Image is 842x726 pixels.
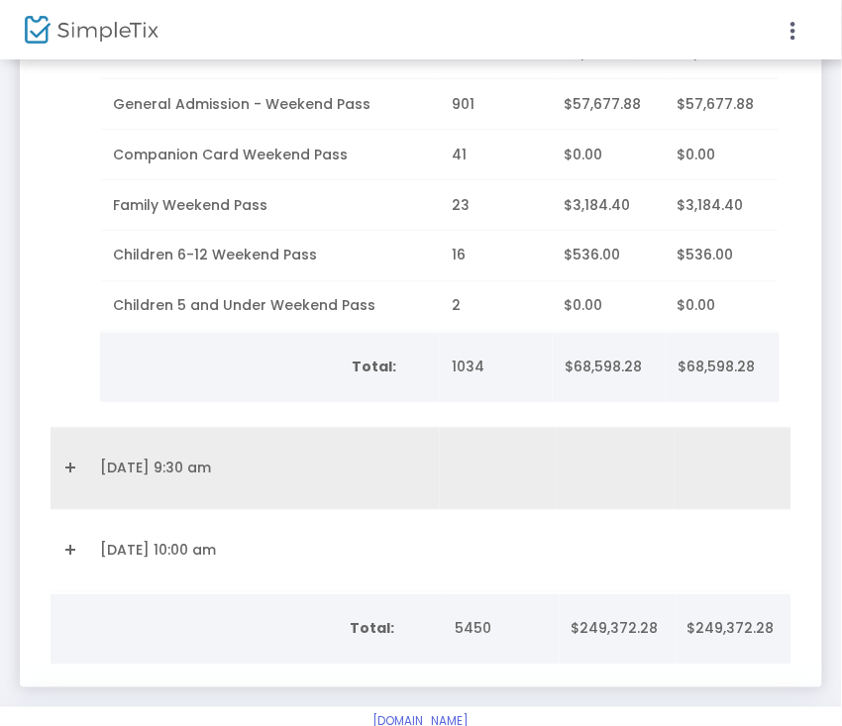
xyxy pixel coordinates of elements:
span: $68,598.28 [679,358,756,377]
div: Data table [51,594,791,665]
span: $536.00 [678,246,734,265]
b: Total: [350,619,394,639]
span: General Admission - Weekend Pass [113,94,370,114]
div: Data table [101,29,779,332]
span: 1034 [452,358,484,377]
span: $3,184.40 [678,195,744,215]
span: 41 [452,145,467,164]
td: [DATE] 9:30 am [88,428,440,510]
span: Family Weekend Pass [113,195,267,215]
span: $249,372.28 [572,619,659,639]
a: Expand Details [62,535,76,567]
span: 16 [452,246,466,265]
span: 23 [452,195,470,215]
span: $57,677.88 [565,94,642,114]
span: 5450 [455,619,491,639]
span: $3,184.40 [565,195,631,215]
span: $0.00 [565,145,603,164]
span: Companion Card Weekend Pass [113,145,348,164]
span: Children 6-12 Weekend Pass [113,246,317,265]
span: $249,372.28 [687,619,775,639]
span: $0.00 [678,296,716,316]
span: $0.00 [565,296,603,316]
b: Total: [352,358,396,377]
span: Children 5 and Under Weekend Pass [113,296,375,316]
span: 901 [452,94,474,114]
span: 2 [452,296,461,316]
span: $0.00 [678,145,716,164]
span: $536.00 [565,246,621,265]
span: $68,598.28 [565,358,642,377]
span: $57,677.88 [678,94,755,114]
td: [DATE] 10:00 am [88,510,440,592]
a: Expand Details [62,453,76,484]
